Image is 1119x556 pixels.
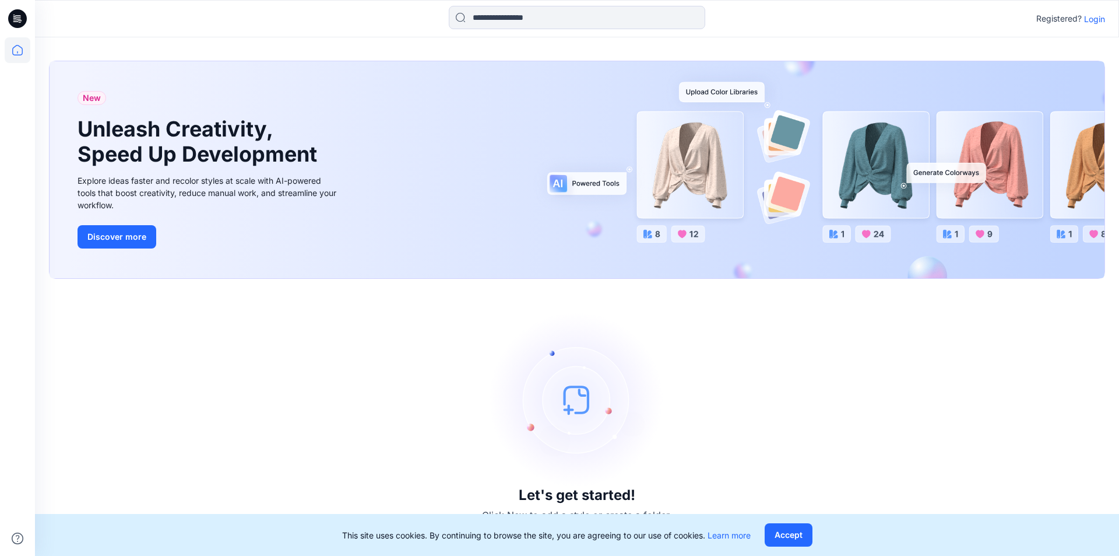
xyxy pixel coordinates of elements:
p: Login [1084,13,1105,25]
button: Accept [765,523,812,547]
img: empty-state-image.svg [490,312,664,487]
h3: Let's get started! [519,487,635,503]
a: Discover more [78,225,340,249]
h1: Unleash Creativity, Speed Up Development [78,117,322,167]
button: Discover more [78,225,156,249]
p: This site uses cookies. By continuing to browse the site, you are agreeing to our use of cookies. [342,529,751,541]
div: Explore ideas faster and recolor styles at scale with AI-powered tools that boost creativity, red... [78,174,340,211]
p: Click New to add a style or create a folder. [482,508,672,522]
a: Learn more [708,530,751,540]
p: Registered? [1036,12,1082,26]
span: New [83,91,101,105]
